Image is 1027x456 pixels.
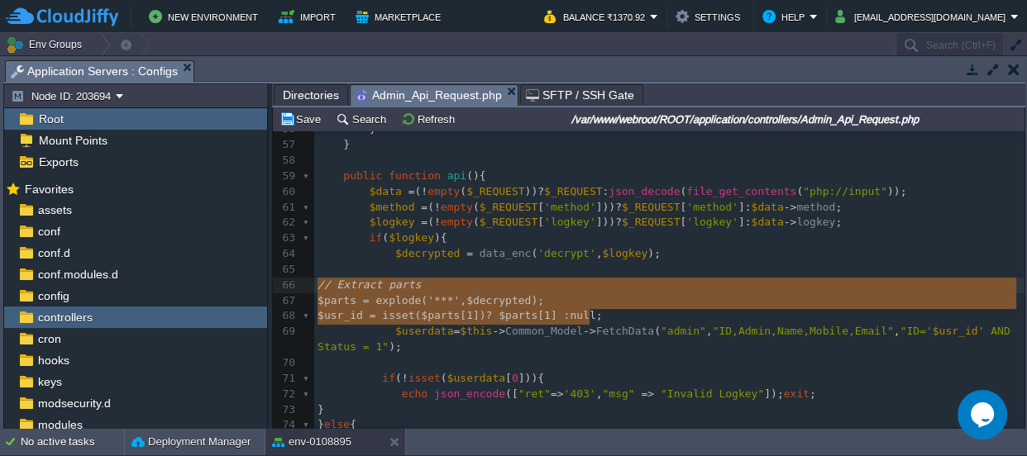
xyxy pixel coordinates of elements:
[382,231,389,244] span: (
[35,331,64,346] span: cron
[434,216,441,228] span: !
[492,325,505,337] span: ->
[537,201,544,213] span: [
[363,294,370,306] span: =
[466,247,473,259] span: =
[395,247,460,259] span: $decrypted
[375,294,421,306] span: explode
[441,216,473,228] span: empty
[428,216,434,228] span: (
[544,185,602,197] span: $_REQUEST
[544,201,596,213] span: 'method'
[273,200,299,216] div: 61
[512,372,518,384] span: 0
[273,387,299,402] div: 72
[36,112,66,126] span: Root
[350,84,518,105] li: /var/www/webroot/ROOT/application/controllers/Admin_Api_Request.php
[686,185,796,197] span: file_get_contents
[35,267,121,282] a: conf.modules.d
[835,201,842,213] span: ;
[764,387,783,400] span: ]);
[21,183,76,196] a: Favorites
[544,7,650,26] button: Balance ₹1370.92
[784,387,810,400] span: exit
[835,216,842,228] span: ;
[460,185,466,197] span: (
[596,216,615,228] span: ]))
[318,278,421,291] span: // Extract parts
[370,216,415,228] span: $logkey
[615,201,622,213] span: ?
[544,309,551,321] span: 1
[283,85,339,105] span: Directories
[466,309,473,321] span: 1
[343,169,382,182] span: public
[784,201,797,213] span: ->
[428,201,434,213] span: (
[35,202,74,217] span: assets
[389,231,434,244] span: $logkey
[537,309,544,321] span: [
[318,403,331,416] span: }
[480,216,537,228] span: $_REQUEST
[505,387,518,400] span: ([
[680,185,686,197] span: (
[563,387,595,400] span: '403'
[531,247,537,259] span: (
[350,418,356,430] span: {
[36,133,110,148] a: Mount Points
[460,309,466,321] span: [
[273,371,299,387] div: 71
[318,122,375,135] span: }
[273,215,299,230] div: 62
[526,85,634,105] span: SFTP / SSH Gate
[21,429,124,455] div: No active tasks
[318,309,363,321] span: $usr_id
[6,7,118,27] img: CloudJiffy
[324,418,350,430] span: else
[389,340,402,353] span: );
[460,325,492,337] span: $this
[676,7,745,26] button: Settings
[35,417,85,432] span: modules
[537,216,544,228] span: [
[414,309,421,321] span: (
[35,396,113,411] a: modsecurity.d
[473,201,480,213] span: (
[279,112,326,126] button: Save
[570,309,595,321] span: null
[680,216,686,228] span: [
[382,309,414,321] span: isset
[408,372,441,384] span: isset
[958,390,1010,439] iframe: chat widget
[518,372,544,384] span: ])){
[35,245,73,260] a: conf.d
[537,185,544,197] span: ?
[647,247,661,259] span: );
[583,325,596,337] span: ->
[370,309,376,321] span: =
[356,85,502,106] span: Admin_Api_Request.php
[706,325,713,337] span: ,
[466,169,485,182] span: (){
[421,185,428,197] span: !
[894,325,900,337] span: ,
[525,185,538,197] span: ))
[35,224,63,239] span: conf
[414,185,421,197] span: (
[505,325,583,337] span: Common_Model
[596,325,654,337] span: FetchData
[751,216,783,228] span: $data
[370,231,383,244] span: if
[273,230,299,246] div: 63
[762,7,810,26] button: Help
[551,309,570,321] span: ] :
[661,325,706,337] span: "admin"
[466,294,531,306] span: $decrypted
[273,278,299,293] div: 66
[36,154,81,169] a: Exports
[441,201,473,213] span: empty
[460,294,466,306] span: ,
[447,372,505,384] span: $userdata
